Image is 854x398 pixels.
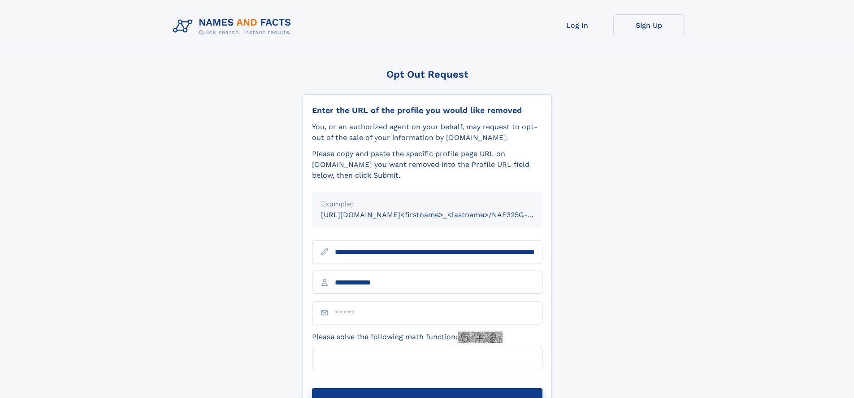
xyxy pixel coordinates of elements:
a: Log In [542,14,613,36]
div: You, or an authorized agent on your behalf, may request to opt-out of the sale of your informatio... [312,122,542,143]
div: Please copy and paste the specific profile page URL on [DOMAIN_NAME] you want removed into the Pr... [312,149,542,181]
a: Sign Up [613,14,685,36]
label: Please solve the following math function: [312,332,503,343]
div: Opt Out Request [303,69,552,80]
div: Example: [321,199,533,210]
img: Logo Names and Facts [169,14,299,39]
div: Enter the URL of the profile you would like removed [312,105,542,115]
small: [URL][DOMAIN_NAME]<firstname>_<lastname>/NAF325G-xxxxxxxx [321,210,559,219]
